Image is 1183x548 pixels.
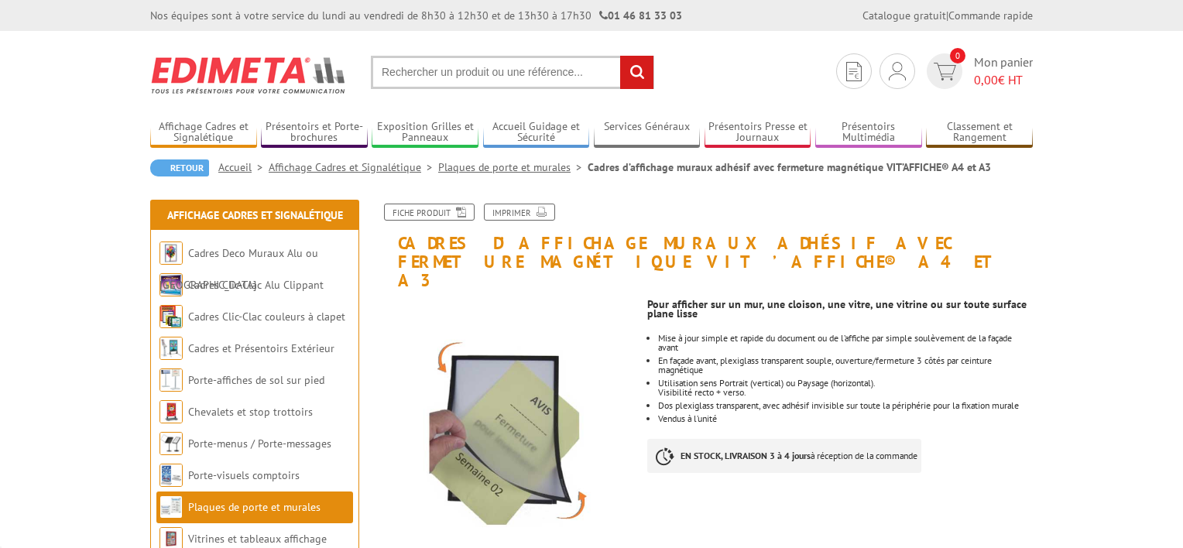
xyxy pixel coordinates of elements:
img: Cadres Clic-Clac couleurs à clapet [159,305,183,328]
a: Services Généraux [594,120,701,146]
h1: Cadres d’affichage muraux adhésif avec fermeture magnétique VIT’AFFICHE® A4 et A3 [363,204,1044,290]
a: Affichage Cadres et Signalétique [269,160,438,174]
a: Exposition Grilles et Panneaux [372,120,478,146]
input: Rechercher un produit ou une référence... [371,56,654,89]
img: devis rapide [889,62,906,80]
a: Affichage Cadres et Signalétique [167,208,343,222]
a: Porte-visuels comptoirs [188,468,300,482]
li: Mise à jour simple et rapide du document ou de l’affiche par simple soulèvement de la façade avant [658,334,1033,352]
a: Chevalets et stop trottoirs [188,405,313,419]
p: à réception de la commande [647,439,921,473]
a: Vitrines et tableaux affichage [188,532,327,546]
img: devis rapide [846,62,862,81]
img: Cadres Deco Muraux Alu ou Bois [159,241,183,265]
a: Cadres Clic-Clac couleurs à clapet [188,310,345,324]
li: Dos plexiglass transparent, avec adhésif invisible sur toute la périphérie pour la fixation murale [658,401,1033,410]
a: Cadres Clic-Clac Alu Clippant [188,278,324,292]
div: Nos équipes sont à votre service du lundi au vendredi de 8h30 à 12h30 et de 13h30 à 17h30 [150,8,682,23]
span: € HT [974,71,1033,89]
a: Affichage Cadres et Signalétique [150,120,257,146]
a: Fiche produit [384,204,475,221]
a: Cadres et Présentoirs Extérieur [188,341,334,355]
span: 0,00 [974,72,998,87]
a: Porte-affiches de sol sur pied [188,373,324,387]
img: Porte-visuels comptoirs [159,464,183,487]
a: Plaques de porte et murales [188,500,321,514]
div: | [862,8,1033,23]
img: Chevalets et stop trottoirs [159,400,183,423]
span: Mon panier [974,53,1033,89]
img: Porte-menus / Porte-messages [159,432,183,455]
a: Plaques de porte et murales [438,160,588,174]
a: Accueil [218,160,269,174]
a: Commande rapide [948,9,1033,22]
img: Cadres et Présentoirs Extérieur [159,337,183,360]
li: Utilisation sens Portrait (vertical) ou Paysage (horizontal). [658,378,1033,397]
div: Visibilité recto + verso. [658,388,1033,397]
a: Présentoirs Multimédia [815,120,922,146]
img: devis rapide [934,63,956,80]
li: En façade avant, plexiglass transparent souple, ouverture/fermeture 3 côtés par ceinture magnétique [658,356,1033,375]
a: Retour [150,159,209,176]
img: Edimeta [150,46,348,104]
a: Catalogue gratuit [862,9,946,22]
a: Classement et Rangement [926,120,1033,146]
img: Porte-affiches de sol sur pied [159,368,183,392]
strong: 01 46 81 33 03 [599,9,682,22]
a: Accueil Guidage et Sécurité [483,120,590,146]
a: Imprimer [484,204,555,221]
a: Présentoirs Presse et Journaux [705,120,811,146]
a: Cadres Deco Muraux Alu ou [GEOGRAPHIC_DATA] [159,246,318,292]
a: Présentoirs et Porte-brochures [261,120,368,146]
input: rechercher [620,56,653,89]
img: Plaques de porte et murales [159,495,183,519]
li: Vendus à l’unité [658,414,1033,423]
li: Cadres d’affichage muraux adhésif avec fermeture magnétique VIT’AFFICHE® A4 et A3 [588,159,991,175]
a: devis rapide 0 Mon panier 0,00€ HT [923,53,1033,89]
div: Pour afficher sur un mur, une cloison, une vitre, une vitrine ou sur toute surface plane lisse [647,300,1033,318]
span: 0 [950,48,965,63]
a: Porte-menus / Porte-messages [188,437,331,450]
strong: EN STOCK, LIVRAISON 3 à 4 jours [681,450,811,461]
